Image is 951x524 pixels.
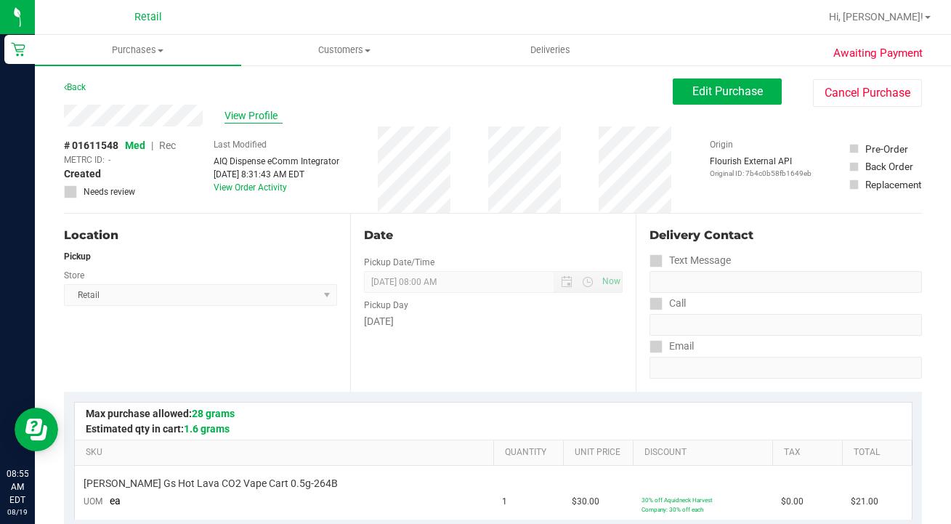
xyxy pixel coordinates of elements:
a: View Order Activity [214,182,287,193]
span: - [108,153,110,166]
a: Purchases [35,35,241,65]
span: METRC ID: [64,153,105,166]
span: Deliveries [511,44,590,57]
span: View Profile [224,108,283,124]
span: ea [110,495,121,507]
button: Cancel Purchase [813,79,922,107]
span: Med [125,140,145,151]
span: Customers [242,44,447,57]
div: Location [64,227,337,244]
span: Created [64,166,101,182]
label: Pickup Date/Time [364,256,434,269]
span: 1.6 grams [184,423,230,435]
label: Call [649,293,686,314]
div: Back Order [865,159,913,174]
input: Format: (999) 999-9999 [649,314,922,336]
span: [PERSON_NAME] Gs Hot Lava CO2 Vape Cart 0.5g-264B [84,477,338,491]
a: Unit Price [575,447,627,459]
span: Rec [159,140,176,151]
span: Max purchase allowed: [86,408,235,419]
span: | [151,140,153,151]
a: Quantity [505,447,557,459]
button: Edit Purchase [673,78,782,105]
label: Email [649,336,694,357]
span: $30.00 [572,495,599,509]
p: 08:55 AM EDT [7,467,28,507]
p: Original ID: 7b4c0b58fb1649eb [710,168,812,179]
div: Flourish External API [710,155,812,179]
inline-svg: Retail [11,42,25,57]
div: Delivery Contact [649,227,922,244]
a: Discount [644,447,766,459]
a: Customers [241,35,448,65]
a: SKU [86,447,487,459]
a: Total [854,447,906,459]
span: Retail [134,11,162,23]
strong: Pickup [64,251,91,262]
div: [DATE] 8:31:43 AM EDT [214,168,339,181]
label: Origin [710,138,733,151]
div: Replacement [865,177,921,192]
span: 30% off Aquidneck Harvest Company: 30% off each [642,496,713,513]
p: 08/19 [7,507,28,517]
a: Deliveries [447,35,653,65]
label: Last Modified [214,138,267,151]
span: Edit Purchase [692,84,763,98]
span: Estimated qty in cart: [86,423,230,435]
span: 1 [502,495,507,509]
span: $21.00 [851,495,878,509]
span: Awaiting Payment [833,45,923,62]
span: Hi, [PERSON_NAME]! [829,11,923,23]
label: Pickup Day [364,299,408,312]
div: Pre-Order [865,142,908,156]
span: UOM [84,496,102,507]
span: Needs review [84,185,135,198]
label: Text Message [649,250,731,271]
div: Date [364,227,623,244]
a: Tax [784,447,836,459]
input: Format: (999) 999-9999 [649,271,922,293]
iframe: Resource center [15,408,58,451]
span: $0.00 [781,495,804,509]
a: Back [64,82,86,92]
span: Purchases [35,44,241,57]
div: [DATE] [364,314,623,329]
span: # 01611548 [64,138,118,153]
span: 28 grams [192,408,235,419]
div: AIQ Dispense eComm Integrator [214,155,339,168]
label: Store [64,269,84,282]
